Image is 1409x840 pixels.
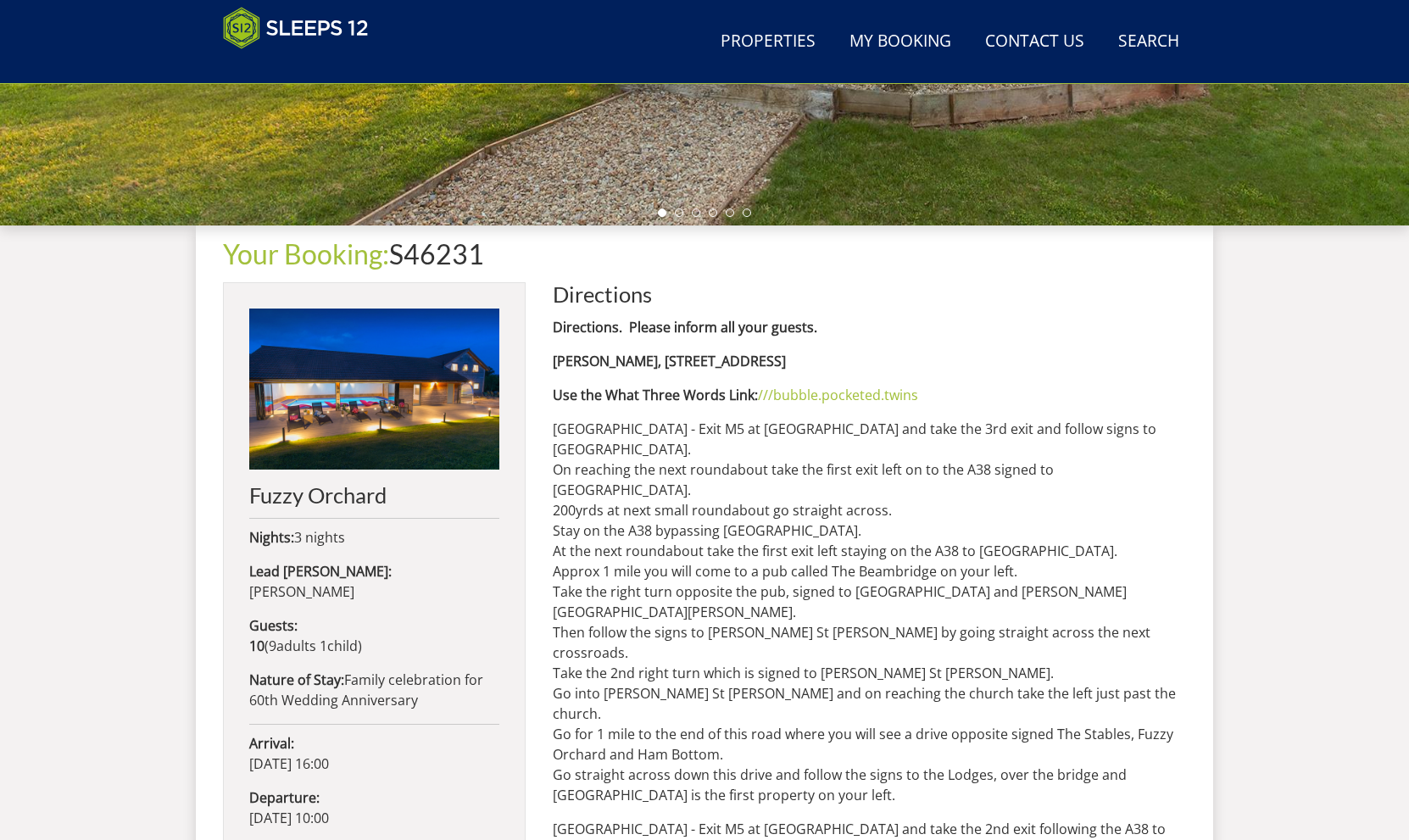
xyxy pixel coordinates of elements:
span: 1 [320,637,327,655]
strong: Nature of Stay: [249,670,344,689]
span: s [309,637,316,655]
h1: S46231 [223,239,1186,269]
p: [GEOGRAPHIC_DATA] - Exit M5 at [GEOGRAPHIC_DATA] and take the 3rd exit and follow signs to [GEOGR... [553,419,1186,805]
strong: [PERSON_NAME], [STREET_ADDRESS] [553,352,786,370]
span: ( ) [249,637,362,655]
img: Sleeps 12 [223,7,369,49]
p: Family celebration for 60th Wedding Anniversary [249,670,499,710]
strong: Arrival: [249,734,294,753]
span: child [316,637,358,655]
p: [DATE] 10:00 [249,787,499,828]
strong: Departure: [249,788,320,807]
h2: Directions [553,282,1186,306]
a: My Booking [843,23,958,61]
h2: Fuzzy Orchard [249,483,499,507]
img: An image of 'Fuzzy Orchard' [249,309,499,470]
span: 9 [269,637,276,655]
a: Contact Us [978,23,1091,61]
p: 3 nights [249,527,499,548]
iframe: Customer reviews powered by Trustpilot [214,59,393,74]
a: ///bubble.pocketed.twins [758,386,918,404]
a: Fuzzy Orchard [249,309,499,507]
a: Search [1111,23,1186,61]
span: [PERSON_NAME] [249,582,354,601]
a: Properties [714,23,822,61]
strong: 10 [249,637,265,655]
strong: Directions. Please inform all your guests. [553,318,817,337]
strong: Guests: [249,616,298,635]
p: [DATE] 16:00 [249,733,499,774]
strong: Lead [PERSON_NAME]: [249,562,392,581]
strong: Use the What Three Words Link: [553,386,758,404]
strong: Nights: [249,528,294,547]
span: adult [269,637,316,655]
a: Your Booking: [223,237,389,270]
